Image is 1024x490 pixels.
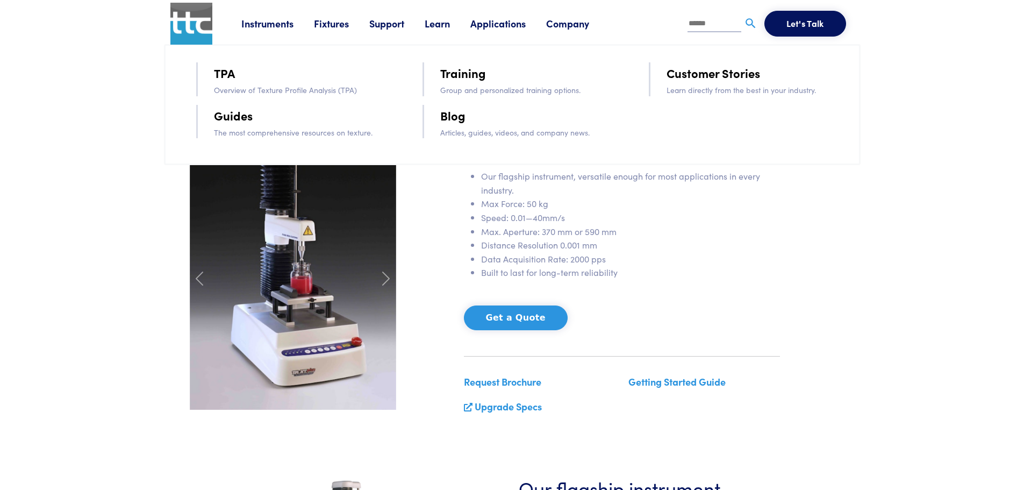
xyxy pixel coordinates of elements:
a: Upgrade Specs [475,400,542,413]
button: Get a Quote [464,306,568,330]
button: Let's Talk [764,11,846,37]
a: Support [369,17,425,30]
a: Customer Stories [667,63,760,82]
img: carousel-ta-xt-plus-bloom.jpg [190,134,396,410]
a: Guides [214,106,253,125]
a: Request Brochure [464,375,541,388]
li: Our flagship instrument, versatile enough for most applications in every industry. [481,169,780,197]
a: Learn [425,17,470,30]
p: Overview of Texture Profile Analysis (TPA) [214,84,392,96]
h1: TA.XT [464,134,780,166]
img: ttc_logo_1x1_v1.0.png [170,3,212,45]
a: Applications [470,17,546,30]
li: Max Force: 50 kg [481,197,780,211]
p: Group and personalized training options. [440,84,619,96]
a: Fixtures [314,17,369,30]
li: Data Acquisition Rate: 2000 pps [481,252,780,266]
li: Built to last for long-term reliability [481,266,780,280]
a: Getting Started Guide [628,375,726,388]
a: TPA [214,63,235,82]
p: Articles, guides, videos, and company news. [440,126,619,138]
li: Distance Resolution 0.001 mm [481,238,780,252]
a: Instruments [241,17,314,30]
a: Blog [440,106,466,125]
p: Learn directly from the best in your industry. [667,84,845,96]
li: Speed: 0.01—40mm/s [481,211,780,225]
p: The most comprehensive resources on texture. [214,126,392,138]
li: Max. Aperture: 370 mm or 590 mm [481,225,780,239]
a: Training [440,63,486,82]
a: Company [546,17,610,30]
